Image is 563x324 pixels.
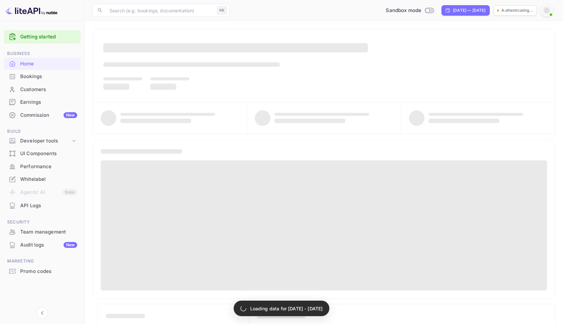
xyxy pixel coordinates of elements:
span: Security [4,219,80,226]
div: API Logs [20,202,77,209]
div: New [64,242,77,248]
span: Marketing [4,258,80,265]
span: Build [4,128,80,135]
input: Search (e.g. bookings, documentation) [106,4,214,17]
div: Switch to Production mode [383,7,436,14]
a: Getting started [20,33,77,41]
div: New [64,112,77,118]
span: Sandbox mode [386,7,421,14]
div: Audit logsNew [4,239,80,251]
a: API Logs [4,199,80,211]
a: Home [4,58,80,70]
a: Audit logsNew [4,239,80,251]
div: CommissionNew [4,109,80,122]
div: ⌘K [217,6,227,15]
div: Bookings [20,73,77,80]
a: Whitelabel [4,173,80,185]
div: Bookings [4,70,80,83]
div: Developer tools [4,135,80,147]
div: Audit logs [20,241,77,249]
div: Earnings [4,96,80,109]
div: Customers [20,86,77,93]
div: Promo codes [4,265,80,278]
p: Loading data for [DATE] - [DATE] [250,305,323,312]
img: LiteAPI logo [5,5,57,16]
div: Commission [20,112,77,119]
div: Customers [4,83,80,96]
button: Collapse navigation [36,307,48,319]
div: Performance [20,163,77,170]
a: Team management [4,226,80,238]
a: Earnings [4,96,80,108]
div: Team management [20,228,77,236]
div: Developer tools [20,137,71,145]
div: Home [20,60,77,68]
div: Earnings [20,99,77,106]
div: Getting started [4,30,80,44]
div: Whitelabel [20,176,77,183]
a: UI Components [4,147,80,159]
a: Performance [4,160,80,172]
a: Promo codes [4,265,80,277]
div: [DATE] — [DATE] [453,7,485,13]
div: Whitelabel [4,173,80,186]
div: Team management [4,226,80,238]
div: Promo codes [20,268,77,275]
span: Business [4,50,80,57]
a: Customers [4,83,80,95]
div: UI Components [20,150,77,157]
a: Bookings [4,70,80,82]
a: CommissionNew [4,109,80,121]
p: Authenticating... [501,7,533,13]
